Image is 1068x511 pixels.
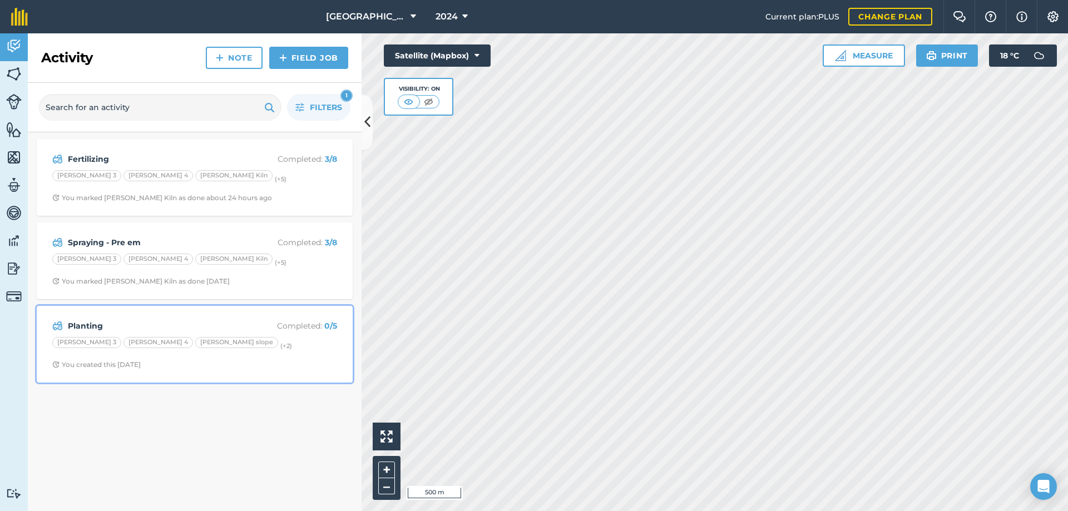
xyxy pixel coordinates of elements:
[39,94,281,121] input: Search for an activity
[953,11,966,22] img: Two speech bubbles overlapping with the left bubble in the forefront
[52,319,63,333] img: svg+xml;base64,PD94bWwgdmVyc2lvbj0iMS4wIiBlbmNvZGluZz0idXRmLTgiPz4KPCEtLSBHZW5lcmF0b3I6IEFkb2JlIE...
[402,96,416,107] img: svg+xml;base64,PHN2ZyB4bWxucz0iaHR0cDovL3d3dy53My5vcmcvMjAwMC9zdmciIHdpZHRoPSI1MCIgaGVpZ2h0PSI0MC...
[378,462,395,478] button: +
[6,149,22,166] img: svg+xml;base64,PHN2ZyB4bWxucz0iaHR0cDovL3d3dy53My5vcmcvMjAwMC9zdmciIHdpZHRoPSI1NiIgaGVpZ2h0PSI2MC...
[280,342,292,350] small: (+ 2 )
[835,50,846,61] img: Ruler icon
[6,38,22,54] img: svg+xml;base64,PD94bWwgdmVyc2lvbj0iMS4wIiBlbmNvZGluZz0idXRmLTgiPz4KPCEtLSBHZW5lcmF0b3I6IEFkb2JlIE...
[6,121,22,138] img: svg+xml;base64,PHN2ZyB4bWxucz0iaHR0cDovL3d3dy53My5vcmcvMjAwMC9zdmciIHdpZHRoPSI1NiIgaGVpZ2h0PSI2MC...
[6,205,22,221] img: svg+xml;base64,PD94bWwgdmVyc2lvbj0iMS4wIiBlbmNvZGluZz0idXRmLTgiPz4KPCEtLSBHZW5lcmF0b3I6IEFkb2JlIE...
[287,94,350,121] button: Filters
[52,277,60,285] img: Clock with arrow pointing clockwise
[275,175,286,183] small: (+ 5 )
[52,277,230,286] div: You marked [PERSON_NAME] Kiln as done [DATE]
[326,10,406,23] span: [GEOGRAPHIC_DATA]
[43,312,346,376] a: PlantingCompleted: 0/5[PERSON_NAME] 3[PERSON_NAME] 4[PERSON_NAME] slope(+2)Clock with arrow point...
[6,177,22,194] img: svg+xml;base64,PD94bWwgdmVyc2lvbj0iMS4wIiBlbmNvZGluZz0idXRmLTgiPz4KPCEtLSBHZW5lcmF0b3I6IEFkb2JlIE...
[422,96,436,107] img: svg+xml;base64,PHN2ZyB4bWxucz0iaHR0cDovL3d3dy53My5vcmcvMjAwMC9zdmciIHdpZHRoPSI1MCIgaGVpZ2h0PSI0MC...
[216,51,224,65] img: svg+xml;base64,PHN2ZyB4bWxucz0iaHR0cDovL3d3dy53My5vcmcvMjAwMC9zdmciIHdpZHRoPSIxNCIgaGVpZ2h0PSIyNC...
[52,360,141,369] div: You created this [DATE]
[384,44,491,67] button: Satellite (Mapbox)
[324,321,337,331] strong: 0 / 5
[340,90,353,102] div: 1
[249,320,337,332] p: Completed :
[68,153,244,165] strong: Fertilizing
[195,254,273,265] div: [PERSON_NAME] Kiln
[1000,44,1019,67] span: 18 ° C
[206,47,263,69] a: Note
[436,10,458,23] span: 2024
[989,44,1057,67] button: 18 °C
[984,11,997,22] img: A question mark icon
[398,85,440,93] div: Visibility: On
[6,260,22,277] img: svg+xml;base64,PD94bWwgdmVyc2lvbj0iMS4wIiBlbmNvZGluZz0idXRmLTgiPz4KPCEtLSBHZW5lcmF0b3I6IEFkb2JlIE...
[195,337,278,348] div: [PERSON_NAME] slope
[43,146,346,209] a: FertilizingCompleted: 3/8[PERSON_NAME] 3[PERSON_NAME] 4[PERSON_NAME] Kiln(+5)Clock with arrow poi...
[1016,10,1027,23] img: svg+xml;base64,PHN2ZyB4bWxucz0iaHR0cDovL3d3dy53My5vcmcvMjAwMC9zdmciIHdpZHRoPSIxNyIgaGVpZ2h0PSIxNy...
[275,259,286,266] small: (+ 5 )
[325,154,337,164] strong: 3 / 8
[123,254,193,265] div: [PERSON_NAME] 4
[6,488,22,499] img: svg+xml;base64,PD94bWwgdmVyc2lvbj0iMS4wIiBlbmNvZGluZz0idXRmLTgiPz4KPCEtLSBHZW5lcmF0b3I6IEFkb2JlIE...
[1046,11,1060,22] img: A cog icon
[264,101,275,114] img: svg+xml;base64,PHN2ZyB4bWxucz0iaHR0cDovL3d3dy53My5vcmcvMjAwMC9zdmciIHdpZHRoPSIxOSIgaGVpZ2h0PSIyNC...
[325,237,337,247] strong: 3 / 8
[1030,473,1057,500] div: Open Intercom Messenger
[52,337,121,348] div: [PERSON_NAME] 3
[52,236,63,249] img: svg+xml;base64,PD94bWwgdmVyc2lvbj0iMS4wIiBlbmNvZGluZz0idXRmLTgiPz4KPCEtLSBHZW5lcmF0b3I6IEFkb2JlIE...
[823,44,905,67] button: Measure
[195,170,273,181] div: [PERSON_NAME] Kiln
[68,320,244,332] strong: Planting
[916,44,978,67] button: Print
[269,47,348,69] a: Field Job
[848,8,932,26] a: Change plan
[43,229,346,292] a: Spraying - Pre emCompleted: 3/8[PERSON_NAME] 3[PERSON_NAME] 4[PERSON_NAME] Kiln(+5)Clock with arr...
[52,194,60,201] img: Clock with arrow pointing clockwise
[52,170,121,181] div: [PERSON_NAME] 3
[310,101,342,113] span: Filters
[11,8,28,26] img: fieldmargin Logo
[52,361,60,368] img: Clock with arrow pointing clockwise
[52,194,272,202] div: You marked [PERSON_NAME] Kiln as done about 24 hours ago
[6,66,22,82] img: svg+xml;base64,PHN2ZyB4bWxucz0iaHR0cDovL3d3dy53My5vcmcvMjAwMC9zdmciIHdpZHRoPSI1NiIgaGVpZ2h0PSI2MC...
[765,11,839,23] span: Current plan : PLUS
[249,153,337,165] p: Completed :
[249,236,337,249] p: Completed :
[1028,44,1050,67] img: svg+xml;base64,PD94bWwgdmVyc2lvbj0iMS4wIiBlbmNvZGluZz0idXRmLTgiPz4KPCEtLSBHZW5lcmF0b3I6IEFkb2JlIE...
[68,236,244,249] strong: Spraying - Pre em
[378,478,395,494] button: –
[123,170,193,181] div: [PERSON_NAME] 4
[41,49,93,67] h2: Activity
[926,49,937,62] img: svg+xml;base64,PHN2ZyB4bWxucz0iaHR0cDovL3d3dy53My5vcmcvMjAwMC9zdmciIHdpZHRoPSIxOSIgaGVpZ2h0PSIyNC...
[52,254,121,265] div: [PERSON_NAME] 3
[279,51,287,65] img: svg+xml;base64,PHN2ZyB4bWxucz0iaHR0cDovL3d3dy53My5vcmcvMjAwMC9zdmciIHdpZHRoPSIxNCIgaGVpZ2h0PSIyNC...
[380,430,393,443] img: Four arrows, one pointing top left, one top right, one bottom right and the last bottom left
[6,289,22,304] img: svg+xml;base64,PD94bWwgdmVyc2lvbj0iMS4wIiBlbmNvZGluZz0idXRmLTgiPz4KPCEtLSBHZW5lcmF0b3I6IEFkb2JlIE...
[6,232,22,249] img: svg+xml;base64,PD94bWwgdmVyc2lvbj0iMS4wIiBlbmNvZGluZz0idXRmLTgiPz4KPCEtLSBHZW5lcmF0b3I6IEFkb2JlIE...
[123,337,193,348] div: [PERSON_NAME] 4
[6,94,22,110] img: svg+xml;base64,PD94bWwgdmVyc2lvbj0iMS4wIiBlbmNvZGluZz0idXRmLTgiPz4KPCEtLSBHZW5lcmF0b3I6IEFkb2JlIE...
[52,152,63,166] img: svg+xml;base64,PD94bWwgdmVyc2lvbj0iMS4wIiBlbmNvZGluZz0idXRmLTgiPz4KPCEtLSBHZW5lcmF0b3I6IEFkb2JlIE...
